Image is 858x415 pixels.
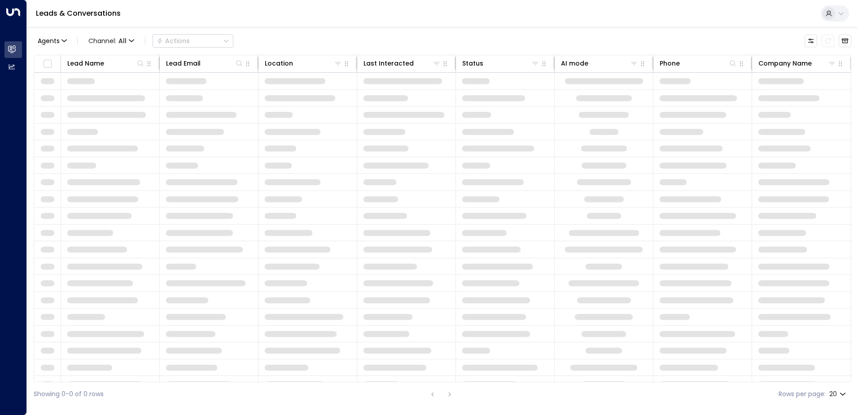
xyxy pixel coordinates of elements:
div: Phone [660,58,737,69]
div: Last Interacted [363,58,414,69]
div: Last Interacted [363,58,441,69]
button: Agents [34,35,70,47]
div: Lead Email [166,58,201,69]
div: Status [462,58,540,69]
div: Lead Name [67,58,104,69]
div: 20 [829,388,848,401]
span: Channel: [85,35,138,47]
nav: pagination navigation [427,389,455,400]
button: Archived Leads [839,35,851,47]
div: Phone [660,58,680,69]
button: Customize [805,35,817,47]
div: Lead Name [67,58,145,69]
div: Lead Email [166,58,244,69]
button: Channel:All [85,35,138,47]
div: AI mode [561,58,639,69]
div: Showing 0-0 of 0 rows [34,389,104,399]
div: Actions [157,37,190,45]
div: Button group with a nested menu [153,34,233,48]
a: Leads & Conversations [36,8,121,18]
span: Refresh [822,35,834,47]
span: All [118,37,127,44]
div: Company Name [758,58,836,69]
label: Rows per page: [779,389,826,399]
div: Status [462,58,483,69]
span: Agents [38,38,60,44]
div: Location [265,58,342,69]
div: AI mode [561,58,588,69]
div: Location [265,58,293,69]
button: Actions [153,34,233,48]
div: Company Name [758,58,812,69]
